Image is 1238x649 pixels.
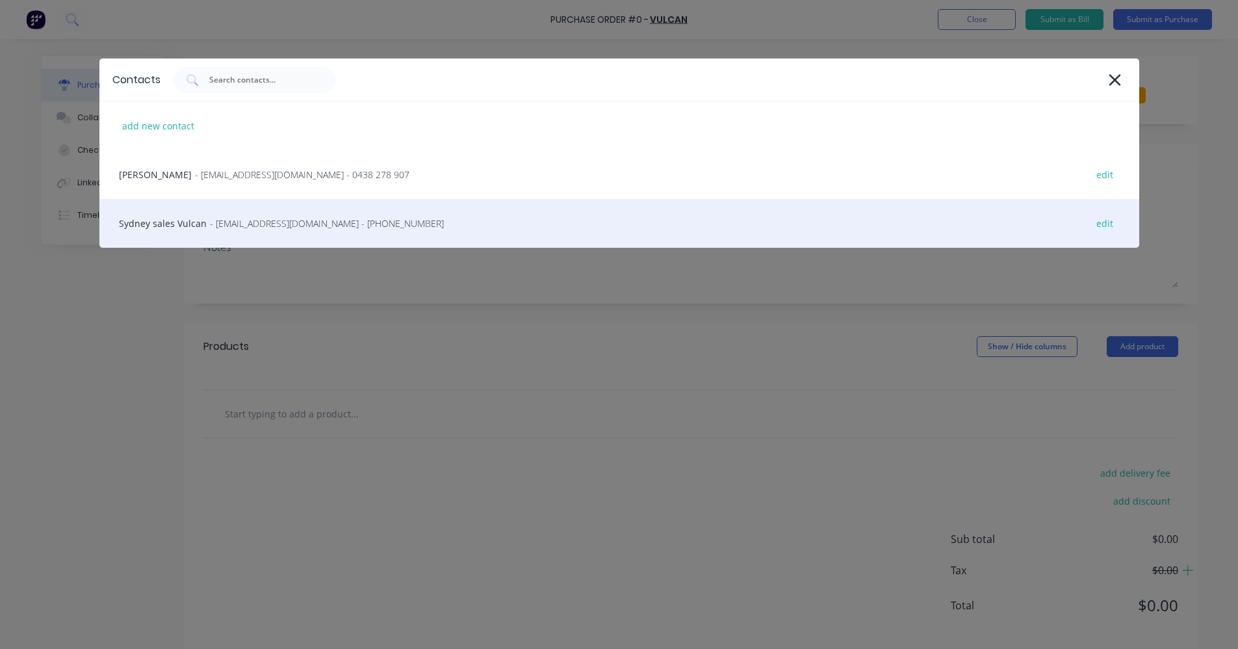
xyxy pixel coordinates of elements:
[1090,165,1120,185] div: edit
[195,168,409,181] span: - [EMAIL_ADDRESS][DOMAIN_NAME] - 0438 278 907
[208,73,316,86] input: Search contacts...
[210,217,444,230] span: - [EMAIL_ADDRESS][DOMAIN_NAME] - [PHONE_NUMBER]
[116,116,201,136] div: add new contact
[112,72,161,88] div: Contacts
[1090,213,1120,233] div: edit
[99,150,1139,199] div: [PERSON_NAME]
[99,199,1139,248] div: Sydney sales Vulcan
